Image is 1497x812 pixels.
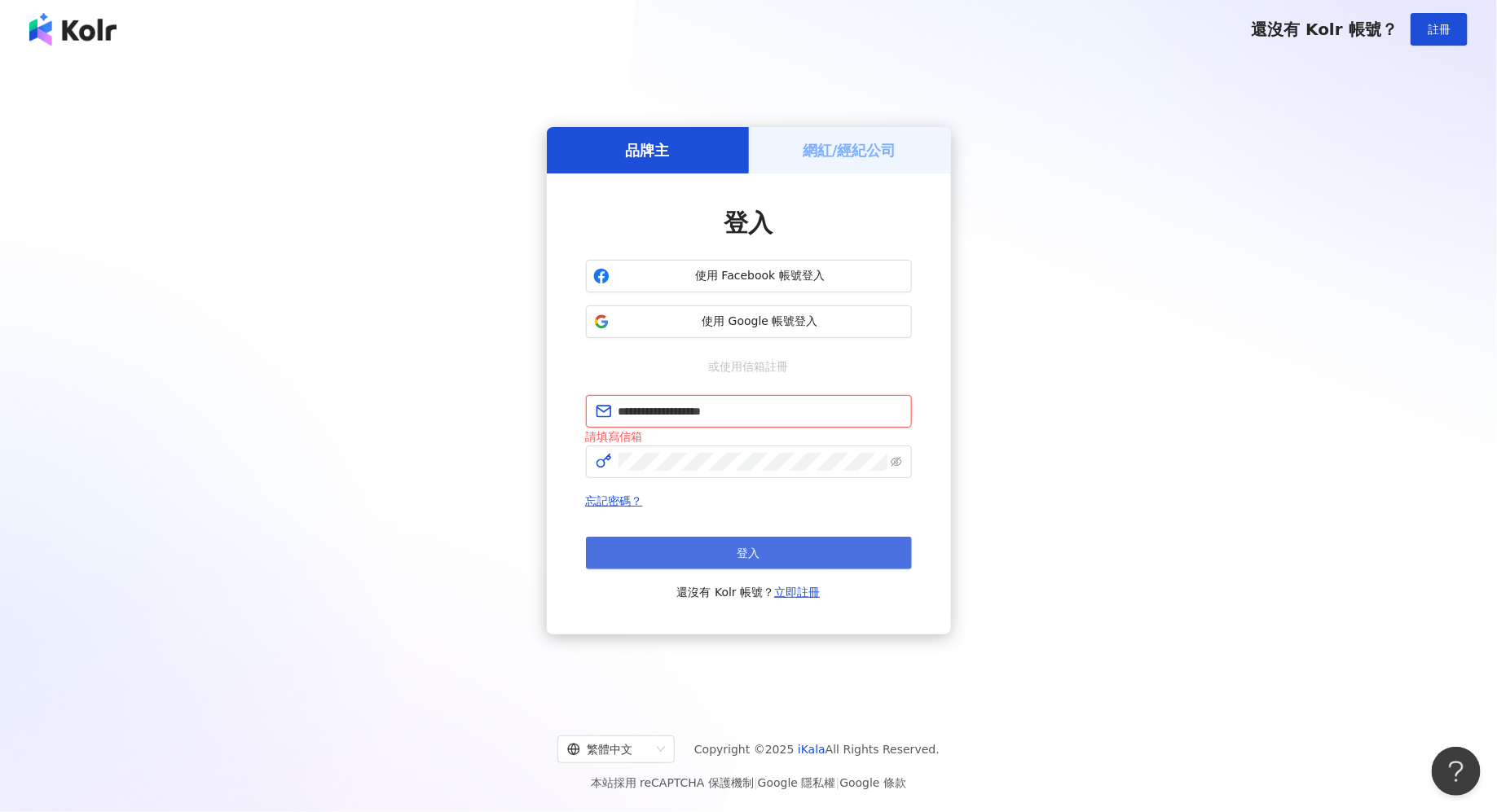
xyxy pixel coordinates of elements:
[1251,20,1398,39] span: 還沒有 Kolr 帳號？
[586,428,912,446] div: 請填寫信箱
[754,776,758,789] span: |
[616,268,905,284] span: 使用 Facebook 帳號登入
[836,776,840,789] span: |
[586,494,643,507] a: 忘記密碼？
[798,743,826,756] a: iKala
[616,314,905,330] span: 使用 Google 帳號登入
[698,358,800,375] span: 或使用信箱註冊
[774,586,820,599] a: 立即註冊
[1411,13,1468,46] button: 註冊
[724,208,773,237] span: 登入
[803,140,896,160] h5: 網紅/經紀公司
[586,260,912,292] button: 使用 Facebook 帳號登入
[1432,747,1481,796] iframe: Help Scout Beacon - Open
[567,736,650,762] div: 繁體中文
[677,582,821,602] span: 還沒有 Kolr 帳號？
[29,13,117,46] img: logo
[1428,23,1451,36] span: 註冊
[586,305,912,338] button: 使用 Google 帳號登入
[758,776,836,789] a: Google 隱私權
[626,140,670,160] h5: 品牌主
[694,740,940,759] span: Copyright © 2025 All Rights Reserved.
[839,776,906,789] a: Google 條款
[586,537,912,569] button: 登入
[591,773,906,792] span: 本站採用 reCAPTCHA 保護機制
[737,546,760,560] span: 登入
[891,456,902,467] span: eye-invisible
